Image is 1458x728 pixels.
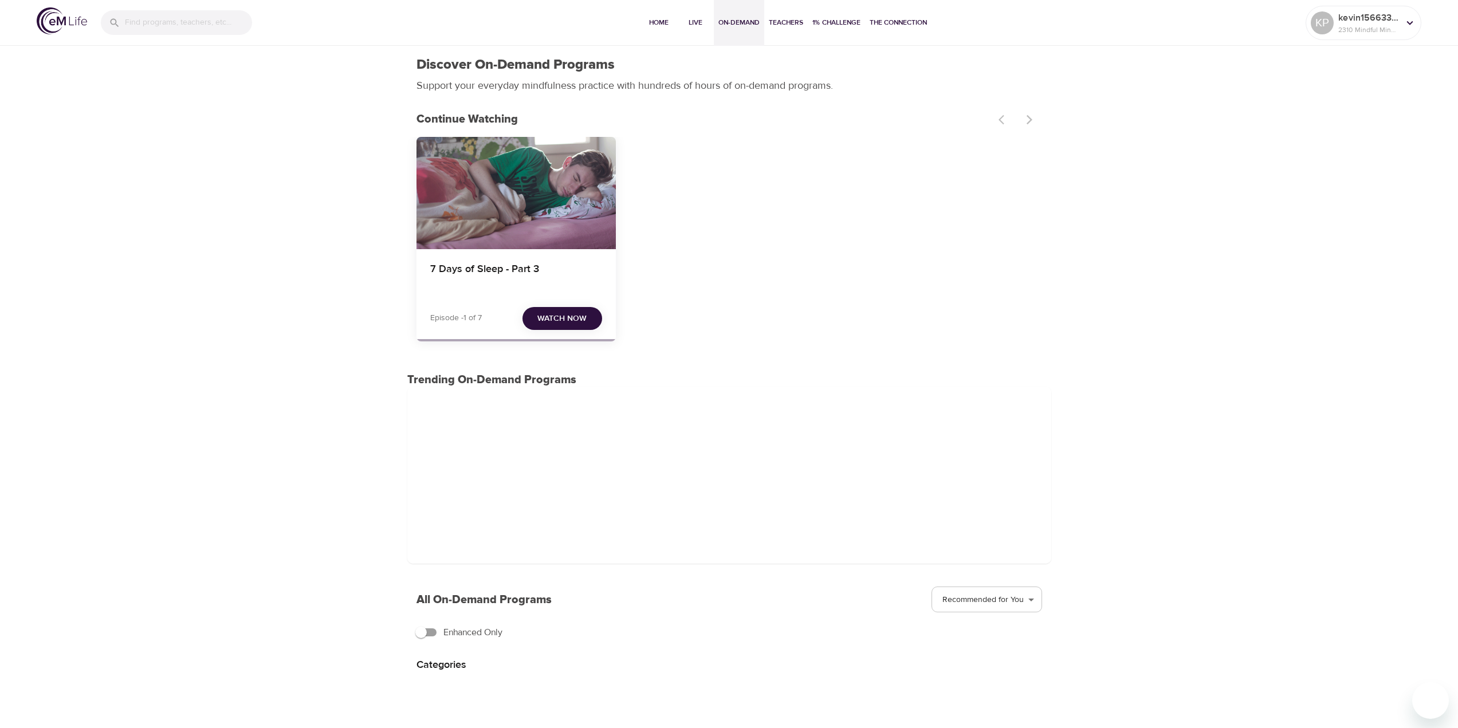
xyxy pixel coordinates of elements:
span: Enhanced Only [443,625,502,639]
span: Watch Now [537,312,587,326]
span: 1% Challenge [812,17,860,29]
div: KP [1311,11,1334,34]
span: Live [682,17,709,29]
h3: Trending On-Demand Programs [407,373,1051,387]
img: logo [37,7,87,34]
p: Categories [416,657,531,672]
p: kevin1566334393 [1338,11,1399,25]
span: Teachers [769,17,803,29]
h4: 7 Days of Sleep - Part 3 [430,263,602,290]
span: On-Demand [718,17,760,29]
h3: Continue Watching [416,113,992,126]
p: All On-Demand Programs [416,591,552,608]
iframe: Button to launch messaging window [1412,682,1449,719]
span: The Connection [870,17,927,29]
p: Episode -1 of 7 [430,312,482,324]
button: Watch Now [522,307,602,330]
button: 7 Days of Sleep - Part 3 [416,137,616,249]
h1: Discover On-Demand Programs [416,57,615,73]
input: Find programs, teachers, etc... [125,10,252,35]
p: Support your everyday mindfulness practice with hundreds of hours of on-demand programs. [416,78,846,93]
span: Home [645,17,673,29]
p: 2310 Mindful Minutes [1338,25,1399,35]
